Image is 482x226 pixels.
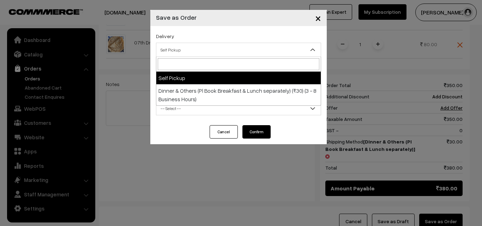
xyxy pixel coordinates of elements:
[156,43,321,57] span: Self Pickup
[242,125,271,139] button: Confirm
[156,13,197,22] h4: Save as Order
[156,44,321,56] span: Self Pickup
[315,11,321,24] span: ×
[156,84,321,105] li: Dinner & Others (Pl Book Breakfast & Lunch separately) (₹30) (3 - 8 Business Hours)
[156,101,321,115] span: -- Select --
[210,125,238,139] button: Cancel
[156,72,321,84] li: Self Pickup
[156,102,321,115] span: -- Select --
[156,32,174,40] label: Delivery
[309,7,327,29] button: Close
